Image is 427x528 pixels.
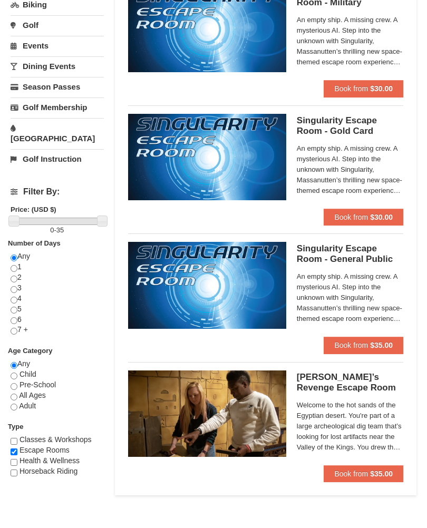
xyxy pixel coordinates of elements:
strong: Type [8,423,23,431]
strong: $35.00 [370,341,393,349]
button: Book from $30.00 [324,209,403,226]
span: Adult [19,402,36,410]
h5: [PERSON_NAME]’s Revenge Escape Room [297,372,403,393]
span: All Ages [19,391,46,399]
img: 6619913-405-76dfcace.jpg [128,370,286,457]
label: - [11,225,104,236]
span: An empty ship. A missing crew. A mysterious AI. Step into the unknown with Singularity, Massanutt... [297,15,403,67]
span: Book from [334,470,368,478]
span: Horseback Riding [20,467,78,475]
a: Golf [11,15,104,35]
img: 6619913-527-a9527fc8.jpg [128,242,286,328]
span: An empty ship. A missing crew. A mysterious AI. Step into the unknown with Singularity, Massanutt... [297,271,403,324]
a: [GEOGRAPHIC_DATA] [11,118,104,148]
strong: Age Category [8,347,53,355]
h5: Singularity Escape Room - Gold Card [297,115,403,136]
strong: Number of Days [8,239,61,247]
span: Welcome to the hot sands of the Egyptian desert. You're part of a large archeological dig team th... [297,400,403,453]
a: Dining Events [11,56,104,76]
button: Book from $35.00 [324,337,403,354]
span: An empty ship. A missing crew. A mysterious AI. Step into the unknown with Singularity, Massanutt... [297,143,403,196]
span: 35 [56,226,64,234]
span: Book from [334,84,368,93]
div: Any [11,359,104,422]
a: Season Passes [11,77,104,96]
strong: Price: (USD $) [11,206,56,213]
div: Any 1 2 3 4 5 6 7 + [11,251,104,346]
span: Book from [334,341,368,349]
h4: Filter By: [11,187,104,197]
span: Classes & Workshops [20,435,92,444]
span: Escape Rooms [20,446,70,454]
a: Golf Instruction [11,149,104,169]
span: 0 [50,226,54,234]
span: Health & Wellness [20,456,80,465]
strong: $35.00 [370,470,393,478]
span: Book from [334,213,368,221]
button: Book from $35.00 [324,465,403,482]
a: Golf Membership [11,97,104,117]
span: Child [20,370,36,378]
h5: Singularity Escape Room - General Public [297,243,403,265]
a: Events [11,36,104,55]
strong: $30.00 [370,213,393,221]
img: 6619913-513-94f1c799.jpg [128,114,286,200]
span: Pre-School [20,380,56,389]
button: Book from $30.00 [324,80,403,97]
strong: $30.00 [370,84,393,93]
